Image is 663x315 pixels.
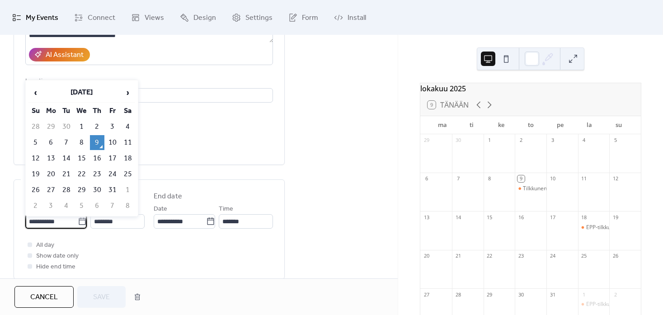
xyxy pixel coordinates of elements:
[121,167,135,182] td: 25
[121,103,135,118] th: Sa
[612,137,619,144] div: 5
[75,119,89,134] td: 1
[486,137,493,144] div: 1
[44,183,58,197] td: 27
[75,167,89,182] td: 22
[173,4,223,31] a: Design
[105,119,120,134] td: 3
[423,175,430,182] div: 6
[486,291,493,298] div: 29
[612,175,619,182] div: 12
[581,253,588,259] div: 25
[455,253,461,259] div: 21
[578,301,610,308] div: EPP-tilkkutyökurssi aloittelijoille | Tilkkunen
[29,48,90,61] button: AI Assistant
[59,167,74,182] td: 21
[44,151,58,166] td: 13
[44,83,120,103] th: [DATE]
[219,204,233,215] span: Time
[517,253,524,259] div: 23
[121,183,135,197] td: 1
[581,214,588,221] div: 18
[105,103,120,118] th: Fr
[28,198,43,213] td: 2
[428,116,457,134] div: ma
[28,151,43,166] td: 12
[28,167,43,182] td: 19
[581,291,588,298] div: 1
[612,214,619,221] div: 19
[28,135,43,150] td: 5
[515,185,546,193] div: Tilkkunen Käsinompeluilta
[59,135,74,150] td: 7
[420,83,641,94] div: lokakuu 2025
[44,103,58,118] th: Mo
[517,137,524,144] div: 2
[67,4,122,31] a: Connect
[90,119,104,134] td: 2
[327,4,373,31] a: Install
[282,4,325,31] a: Form
[612,291,619,298] div: 2
[14,286,74,308] button: Cancel
[455,137,461,144] div: 30
[302,11,318,25] span: Form
[26,11,58,25] span: My Events
[121,84,135,102] span: ›
[549,175,556,182] div: 10
[549,214,556,221] div: 17
[517,175,524,182] div: 9
[44,119,58,134] td: 29
[105,167,120,182] td: 24
[121,135,135,150] td: 11
[28,103,43,118] th: Su
[105,151,120,166] td: 17
[59,198,74,213] td: 4
[90,198,104,213] td: 6
[105,135,120,150] td: 10
[124,4,171,31] a: Views
[245,11,273,25] span: Settings
[612,253,619,259] div: 26
[29,84,42,102] span: ‹
[90,151,104,166] td: 16
[75,135,89,150] td: 8
[578,224,610,231] div: EPP-tilkkutyökurssi aloittelijoille | Tilkkunen
[36,262,75,273] span: Hide end time
[225,4,279,31] a: Settings
[28,183,43,197] td: 26
[5,4,65,31] a: My Events
[549,253,556,259] div: 24
[545,116,575,134] div: pe
[90,183,104,197] td: 30
[121,119,135,134] td: 4
[44,167,58,182] td: 20
[59,119,74,134] td: 30
[486,214,493,221] div: 15
[28,119,43,134] td: 28
[486,116,516,134] div: ke
[59,151,74,166] td: 14
[25,76,271,87] div: Location
[581,137,588,144] div: 4
[90,103,104,118] th: Th
[75,151,89,166] td: 15
[154,204,167,215] span: Date
[455,214,461,221] div: 14
[516,116,545,134] div: to
[604,116,634,134] div: su
[88,11,115,25] span: Connect
[46,50,84,61] div: AI Assistant
[105,183,120,197] td: 31
[30,292,58,303] span: Cancel
[517,214,524,221] div: 16
[423,291,430,298] div: 27
[193,11,216,25] span: Design
[348,11,366,25] span: Install
[44,198,58,213] td: 3
[59,183,74,197] td: 28
[121,151,135,166] td: 18
[486,175,493,182] div: 8
[90,135,104,150] td: 9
